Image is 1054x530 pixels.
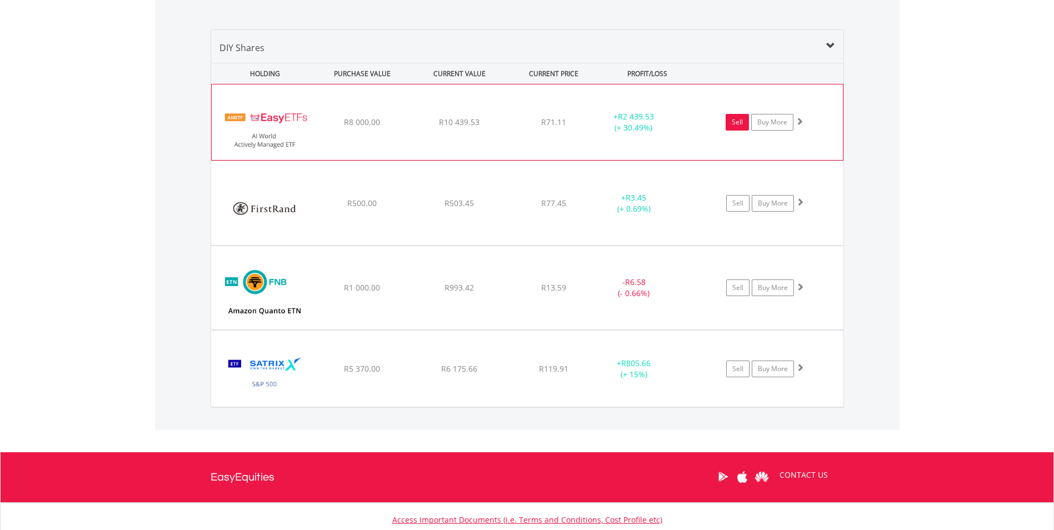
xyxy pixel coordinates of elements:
a: Sell [726,195,750,212]
a: Apple [733,459,752,494]
a: EasyEquities [211,452,274,502]
span: R1 000.00 [344,282,380,293]
span: R993.42 [444,282,474,293]
span: R6 175.66 [441,363,477,374]
div: HOLDING [212,63,313,84]
span: R13.59 [541,282,566,293]
span: R805.66 [621,358,651,368]
span: DIY Shares [219,42,264,54]
div: + (+ 30.49%) [592,111,675,133]
a: Buy More [752,361,794,377]
span: R8 000.00 [344,117,380,127]
a: Sell [726,279,750,296]
div: CURRENT PRICE [509,63,597,84]
span: R503.45 [444,198,474,208]
div: CURRENT VALUE [412,63,507,84]
span: R6.58 [625,277,646,287]
span: R5 370.00 [344,363,380,374]
a: Sell [726,114,749,131]
a: Buy More [751,114,793,131]
span: R77.45 [541,198,566,208]
span: R119.91 [539,363,568,374]
span: R2 439.53 [618,111,654,122]
a: Buy More [752,279,794,296]
div: + (+ 15%) [592,358,676,380]
div: + (+ 0.69%) [592,192,676,214]
a: CONTACT US [772,459,836,491]
img: EQU.ZA.AMETNQ.png [217,260,312,327]
a: Sell [726,361,750,377]
span: R71.11 [541,117,566,127]
a: Google Play [713,459,733,494]
img: EQU.ZA.FSR.png [217,175,312,242]
span: R500.00 [347,198,377,208]
img: EQU.ZA.EASYAI.png [217,98,313,157]
div: - (- 0.66%) [592,277,676,299]
span: R3.45 [626,192,646,203]
a: Access Important Documents (i.e. Terms and Conditions, Cost Profile etc) [392,514,662,525]
a: Buy More [752,195,794,212]
a: Huawei [752,459,772,494]
div: PROFIT/LOSS [600,63,695,84]
div: PURCHASE VALUE [315,63,410,84]
span: R10 439.53 [439,117,479,127]
img: EQU.ZA.STX500.png [217,344,312,404]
